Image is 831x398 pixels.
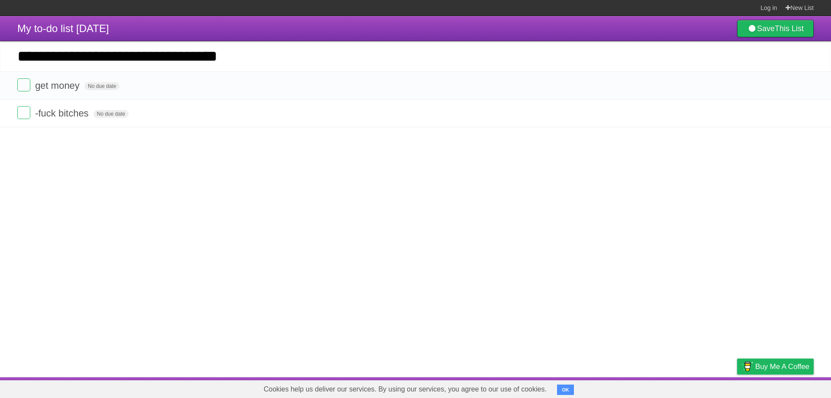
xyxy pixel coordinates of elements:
[35,108,91,119] span: -fuck bitches
[775,24,804,33] b: This List
[696,379,715,396] a: Terms
[35,80,82,91] span: get money
[93,110,129,118] span: No due date
[557,385,574,395] button: OK
[759,379,814,396] a: Suggest a feature
[17,78,30,91] label: Done
[84,82,119,90] span: No due date
[755,359,809,374] span: Buy me a coffee
[651,379,686,396] a: Developers
[17,106,30,119] label: Done
[17,23,109,34] span: My to-do list [DATE]
[255,381,555,398] span: Cookies help us deliver our services. By using our services, you agree to our use of cookies.
[741,359,753,374] img: Buy me a coffee
[737,359,814,375] a: Buy me a coffee
[622,379,640,396] a: About
[737,20,814,37] a: SaveThis List
[726,379,748,396] a: Privacy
